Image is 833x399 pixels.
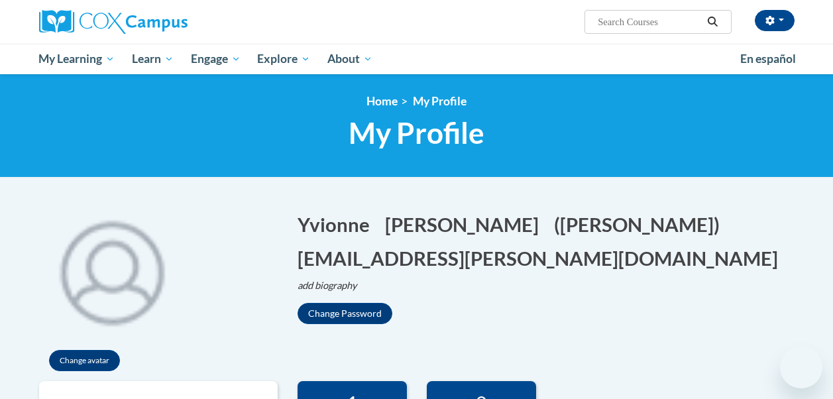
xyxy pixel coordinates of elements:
div: Main menu [29,44,805,74]
button: Edit email address [298,245,787,272]
img: Cox Campus [39,10,188,34]
iframe: Button to launch messaging window [780,346,822,388]
i: add biography [298,280,357,291]
span: En español [740,52,796,66]
span: My Profile [349,115,484,150]
button: Change Password [298,303,392,324]
button: Search [702,14,722,30]
button: Edit biography [298,278,368,293]
span: Learn [132,51,174,67]
span: Explore [257,51,310,67]
img: profile avatar [39,198,185,343]
button: Change avatar [49,350,120,371]
button: Edit first name [298,211,378,238]
div: Click to change the profile picture [39,198,185,343]
span: Engage [191,51,241,67]
span: My Learning [38,51,115,67]
input: Search Courses [596,14,702,30]
a: Engage [182,44,249,74]
button: Edit last name [385,211,547,238]
a: About [319,44,381,74]
a: Learn [123,44,182,74]
a: En español [732,45,805,73]
span: About [327,51,372,67]
span: My Profile [413,94,467,108]
button: Account Settings [755,10,795,31]
a: Home [366,94,398,108]
button: Edit screen name [554,211,728,238]
a: Explore [249,44,319,74]
a: My Learning [30,44,124,74]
